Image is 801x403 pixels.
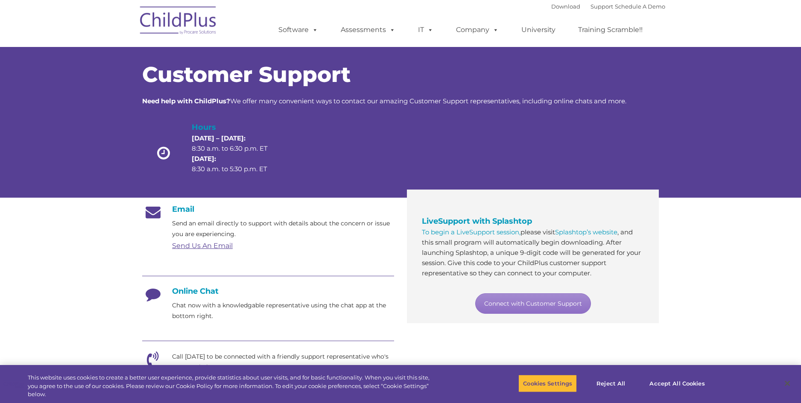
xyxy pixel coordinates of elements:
[192,121,282,133] h4: Hours
[172,218,394,239] p: Send an email directly to support with details about the concern or issue you are experiencing.
[447,21,507,38] a: Company
[518,374,577,392] button: Cookies Settings
[422,216,532,226] span: LiveSupport with Splashtop
[422,228,520,236] a: To begin a LiveSupport session,
[136,0,221,43] img: ChildPlus by Procare Solutions
[142,286,394,296] h4: Online Chat
[409,21,442,38] a: IT
[513,21,564,38] a: University
[645,374,709,392] button: Accept All Cookies
[192,134,246,142] strong: [DATE] – [DATE]:
[551,3,580,10] a: Download
[270,21,327,38] a: Software
[192,133,282,174] p: 8:30 a.m. to 6:30 p.m. ET 8:30 a.m. to 5:30 p.m. ET
[142,97,230,105] strong: Need help with ChildPlus?
[615,3,665,10] a: Schedule A Demo
[142,204,394,214] h4: Email
[591,3,613,10] a: Support
[172,242,233,250] a: Send Us An Email
[142,97,626,105] span: We offer many convenient ways to contact our amazing Customer Support representatives, including ...
[142,61,351,88] span: Customer Support
[28,374,441,399] div: This website uses cookies to create a better user experience, provide statistics about user visit...
[192,155,216,163] strong: [DATE]:
[555,228,617,236] a: Splashtop’s website
[172,351,394,373] p: Call [DATE] to be connected with a friendly support representative who's eager to help.
[172,300,394,321] p: Chat now with a knowledgable representative using the chat app at the bottom right.
[332,21,404,38] a: Assessments
[584,374,637,392] button: Reject All
[570,21,651,38] a: Training Scramble!!
[475,293,591,314] a: Connect with Customer Support
[551,3,665,10] font: |
[778,374,797,393] button: Close
[422,227,644,278] p: please visit , and this small program will automatically begin downloading. After launching Splas...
